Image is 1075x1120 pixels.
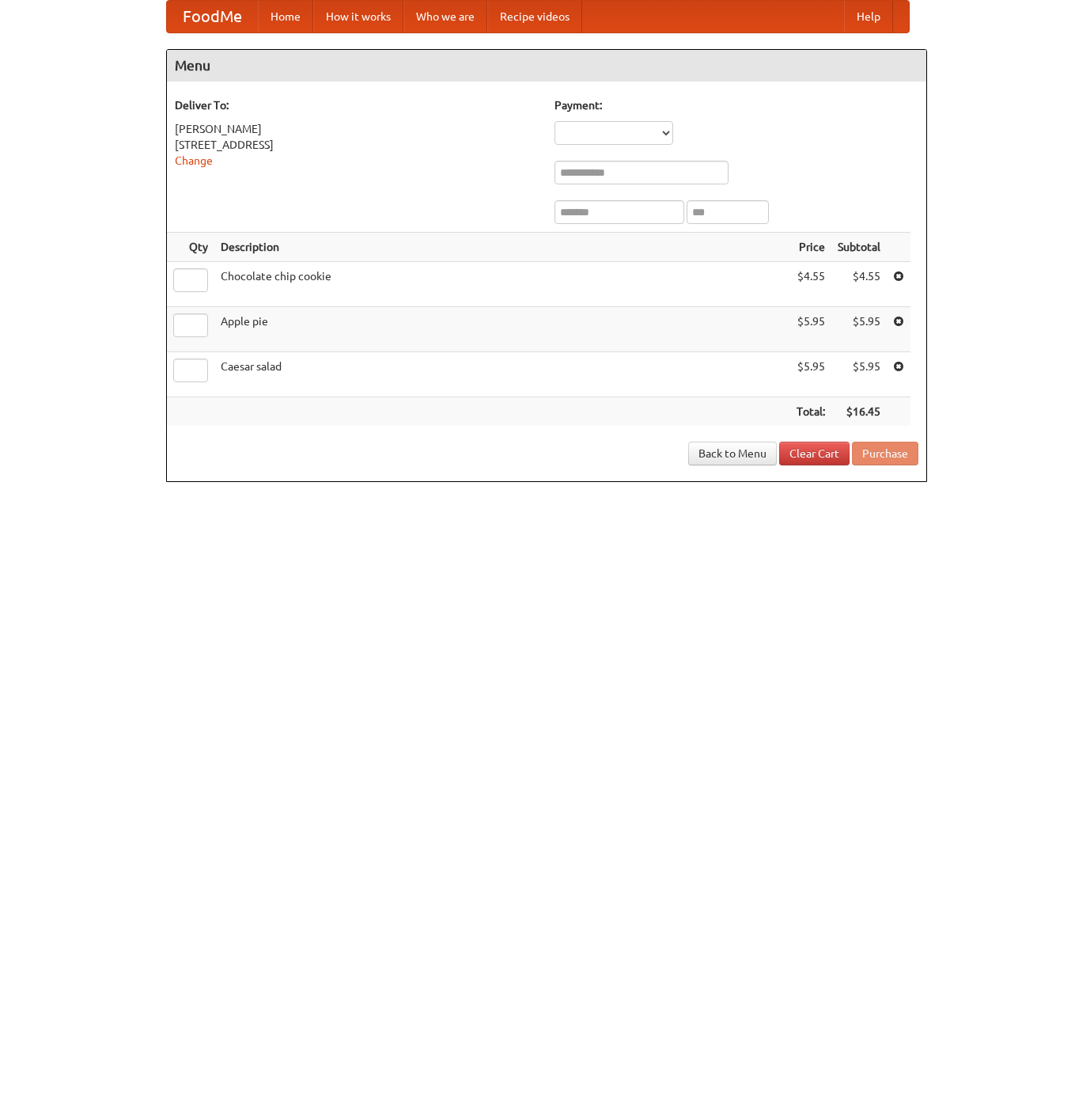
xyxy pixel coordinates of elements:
[831,262,887,307] td: $4.55
[555,97,918,113] h5: Payment:
[831,397,887,427] th: $16.45
[214,307,790,352] td: Apple pie
[790,233,831,262] th: Price
[688,442,777,465] a: Back to Menu
[790,262,831,307] td: $4.55
[214,352,790,397] td: Caesar salad
[214,262,790,307] td: Chocolate chip cookie
[258,1,313,32] a: Home
[214,233,790,262] th: Description
[313,1,403,32] a: How it works
[167,1,258,32] a: FoodMe
[487,1,582,32] a: Recipe videos
[831,233,887,262] th: Subtotal
[790,307,831,352] td: $5.95
[175,97,539,113] h5: Deliver To:
[831,352,887,397] td: $5.95
[175,121,539,137] div: [PERSON_NAME]
[852,442,918,465] button: Purchase
[403,1,487,32] a: Who we are
[790,352,831,397] td: $5.95
[831,307,887,352] td: $5.95
[167,233,214,262] th: Qty
[844,1,893,32] a: Help
[175,154,213,167] a: Change
[790,397,831,427] th: Total:
[779,442,850,465] a: Clear Cart
[167,50,926,82] h4: Menu
[175,137,539,153] div: [STREET_ADDRESS]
